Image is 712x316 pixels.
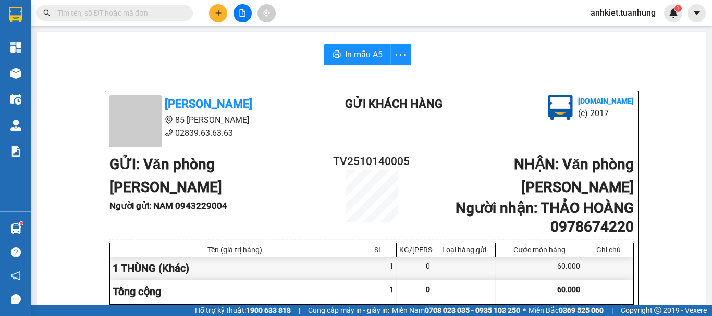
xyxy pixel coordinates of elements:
button: aim [257,4,276,22]
h2: TV2510140005 [328,153,415,170]
div: 1 [360,257,397,280]
span: file-add [239,9,246,17]
span: Miền Bắc [529,305,604,316]
sup: 1 [20,222,23,225]
li: (c) 2017 [578,107,634,120]
img: logo.jpg [548,95,573,120]
span: | [299,305,300,316]
span: anhkiet.tuanhung [582,6,664,19]
div: SL [363,246,394,254]
span: search [43,9,51,17]
img: solution-icon [10,146,21,157]
span: notification [11,271,21,281]
span: 60.000 [557,285,580,294]
span: 1 [389,285,394,294]
div: Ghi chú [586,246,631,254]
b: NHẬN : Văn phòng [PERSON_NAME] [514,156,634,196]
li: 02839.63.63.63 [109,127,303,140]
li: 85 [PERSON_NAME] [109,113,303,127]
img: icon-new-feature [669,8,678,18]
span: message [11,294,21,304]
span: | [611,305,613,316]
strong: 1900 633 818 [246,306,291,314]
span: phone [165,129,173,137]
button: more [390,44,411,65]
b: Người nhận : THẢO HOÀNG 0978674220 [456,199,634,235]
span: ⚪️ [523,308,526,312]
img: warehouse-icon [10,68,21,79]
span: aim [263,9,270,17]
button: printerIn mẫu A5 [324,44,391,65]
img: warehouse-icon [10,120,21,131]
span: environment [165,116,173,124]
img: warehouse-icon [10,94,21,105]
span: Tổng cộng [113,285,161,298]
div: 1 THÙNG (Khác) [110,257,360,280]
button: plus [209,4,227,22]
b: GỬI : Văn phòng [PERSON_NAME] [109,156,222,196]
span: 1 [676,5,680,12]
div: 0 [397,257,433,280]
div: 60.000 [496,257,583,280]
img: dashboard-icon [10,42,21,53]
span: copyright [654,307,661,314]
span: Miền Nam [392,305,520,316]
span: Hỗ trợ kỹ thuật: [195,305,291,316]
input: Tìm tên, số ĐT hoặc mã đơn [57,7,180,19]
span: Cung cấp máy in - giấy in: [308,305,389,316]
span: question-circle [11,247,21,257]
div: Loại hàng gửi [436,246,493,254]
b: Người gửi : NAM 0943229004 [109,200,227,211]
b: Gửi khách hàng [345,97,443,110]
div: Tên (giá trị hàng) [113,246,357,254]
span: plus [215,9,222,17]
b: [PERSON_NAME] [165,97,252,110]
sup: 1 [674,5,682,12]
span: printer [333,50,341,60]
img: warehouse-icon [10,223,21,234]
img: logo-vxr [9,7,22,22]
b: [DOMAIN_NAME] [578,97,634,105]
button: caret-down [688,4,706,22]
span: In mẫu A5 [345,48,383,61]
div: Cước món hàng [498,246,580,254]
strong: 0369 525 060 [559,306,604,314]
span: more [391,48,411,61]
div: KG/[PERSON_NAME] [399,246,430,254]
span: caret-down [692,8,702,18]
button: file-add [234,4,252,22]
span: 0 [426,285,430,294]
strong: 0708 023 035 - 0935 103 250 [425,306,520,314]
